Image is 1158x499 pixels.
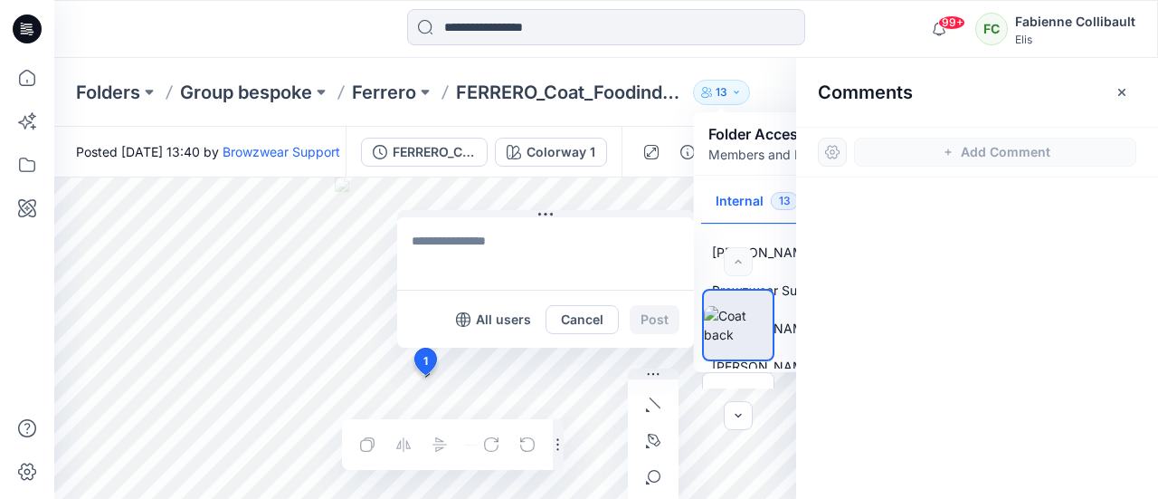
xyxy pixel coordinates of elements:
h2: Comments [818,82,913,103]
p: Members and Externals [708,145,849,164]
button: FERRERO_Coat_Foodindustry_Men (1) [361,138,488,167]
div: Fabienne Collibault [1015,11,1135,33]
a: Group bespoke [180,80,312,105]
a: Browzwear Support [223,144,340,159]
span: 1 [423,353,428,369]
div: FC [975,13,1008,45]
p: 13 [716,82,727,102]
p: Browzwear Support [712,281,830,300]
div: FERRERO_Coat_Foodindustry_Men (1) [393,142,476,162]
p: Folder Access [708,123,849,145]
a: Browzwear SupportModerator [698,271,962,309]
p: Nicolas Michalski [712,243,816,262]
p: All users [476,309,531,331]
span: 13 [771,192,799,210]
span: 99+ [938,15,965,30]
span: Posted [DATE] 13:40 by [76,142,340,161]
button: 13 [693,80,750,105]
div: Elis [1015,33,1135,46]
a: [PERSON_NAME]Moderator [698,233,962,271]
img: Coat back [704,306,773,344]
p: FERRERO_Coat_Foodindustry_Men [456,80,686,105]
div: Colorway 1 [527,142,595,162]
a: Ferrero [352,80,416,105]
button: Details [673,138,702,167]
a: Folders [76,80,140,105]
button: All users [449,305,538,334]
button: Colorway 1 [495,138,607,167]
button: Internal [701,179,813,226]
button: Add Comment [854,138,1136,167]
button: Cancel [546,305,619,334]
